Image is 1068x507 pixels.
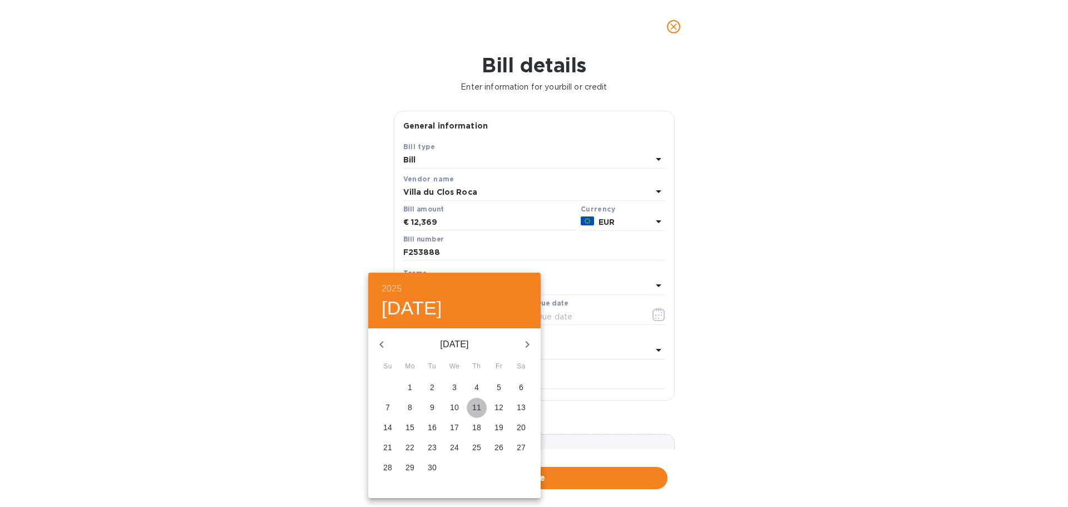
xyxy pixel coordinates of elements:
p: 10 [450,402,459,413]
span: Fr [489,361,509,372]
button: 5 [489,378,509,398]
p: 4 [474,382,479,393]
button: 3 [444,378,464,398]
p: 6 [519,382,523,393]
button: 18 [467,418,487,438]
button: 12 [489,398,509,418]
p: 28 [383,462,392,473]
button: 30 [422,458,442,478]
button: 6 [511,378,531,398]
span: Sa [511,361,531,372]
p: 22 [406,442,414,453]
p: 5 [497,382,501,393]
p: 13 [517,402,526,413]
p: 12 [495,402,503,413]
button: 1 [400,378,420,398]
p: 23 [428,442,437,453]
p: 19 [495,422,503,433]
p: 3 [452,382,457,393]
p: 2 [430,382,434,393]
p: 17 [450,422,459,433]
button: 17 [444,418,464,438]
span: Th [467,361,487,372]
button: 2 [422,378,442,398]
button: 19 [489,418,509,438]
button: 8 [400,398,420,418]
button: 25 [467,438,487,458]
button: 10 [444,398,464,418]
p: 24 [450,442,459,453]
button: 27 [511,438,531,458]
button: 13 [511,398,531,418]
p: 14 [383,422,392,433]
button: [DATE] [382,297,442,320]
button: 11 [467,398,487,418]
p: 9 [430,402,434,413]
p: 7 [385,402,390,413]
p: 27 [517,442,526,453]
span: We [444,361,464,372]
p: 25 [472,442,481,453]
button: 24 [444,438,464,458]
button: 23 [422,438,442,458]
button: 4 [467,378,487,398]
button: 28 [378,458,398,478]
p: 8 [408,402,412,413]
p: 15 [406,422,414,433]
button: 20 [511,418,531,438]
p: 11 [472,402,481,413]
button: 26 [489,438,509,458]
p: 21 [383,442,392,453]
span: Mo [400,361,420,372]
p: 18 [472,422,481,433]
p: 29 [406,462,414,473]
p: 26 [495,442,503,453]
p: [DATE] [395,338,514,351]
span: Tu [422,361,442,372]
button: 29 [400,458,420,478]
button: 9 [422,398,442,418]
span: Su [378,361,398,372]
p: 20 [517,422,526,433]
p: 1 [408,382,412,393]
button: 15 [400,418,420,438]
p: 30 [428,462,437,473]
button: 14 [378,418,398,438]
button: 21 [378,438,398,458]
button: 16 [422,418,442,438]
button: 2025 [382,281,402,297]
button: 22 [400,438,420,458]
p: 16 [428,422,437,433]
button: 7 [378,398,398,418]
